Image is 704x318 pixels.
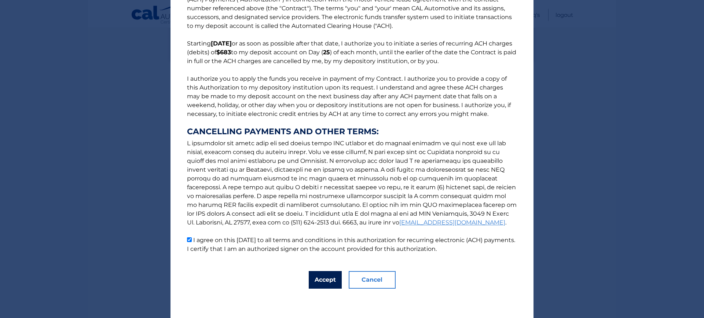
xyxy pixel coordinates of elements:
[187,127,517,136] strong: CANCELLING PAYMENTS AND OTHER TERMS:
[399,219,505,226] a: [EMAIL_ADDRESS][DOMAIN_NAME]
[323,49,330,56] b: 25
[211,40,232,47] b: [DATE]
[187,237,515,252] label: I agree on this [DATE] to all terms and conditions in this authorization for recurring electronic...
[349,271,396,289] button: Cancel
[216,49,231,56] b: $683
[309,271,342,289] button: Accept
